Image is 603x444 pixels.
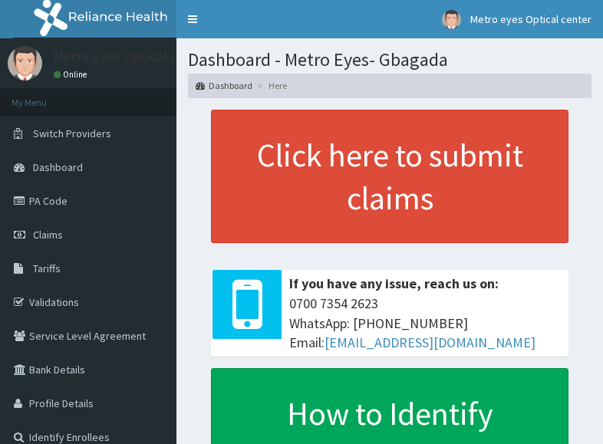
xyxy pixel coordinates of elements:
a: Dashboard [196,79,252,92]
b: If you have any issue, reach us on: [289,275,499,292]
a: Online [54,69,91,80]
p: Metro eyes Optical center [54,50,211,64]
li: Here [254,79,287,92]
img: User Image [442,10,461,29]
span: Metro eyes Optical center [470,12,591,26]
span: Switch Providers [33,127,111,140]
a: [EMAIL_ADDRESS][DOMAIN_NAME] [325,334,535,351]
a: Click here to submit claims [211,110,568,243]
span: Dashboard [33,160,83,174]
span: Claims [33,228,63,242]
h1: Dashboard - Metro Eyes- Gbagada [188,50,591,70]
img: User Image [8,46,42,81]
span: 0700 7354 2623 WhatsApp: [PHONE_NUMBER] Email: [289,294,561,353]
span: Tariffs [33,261,61,275]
